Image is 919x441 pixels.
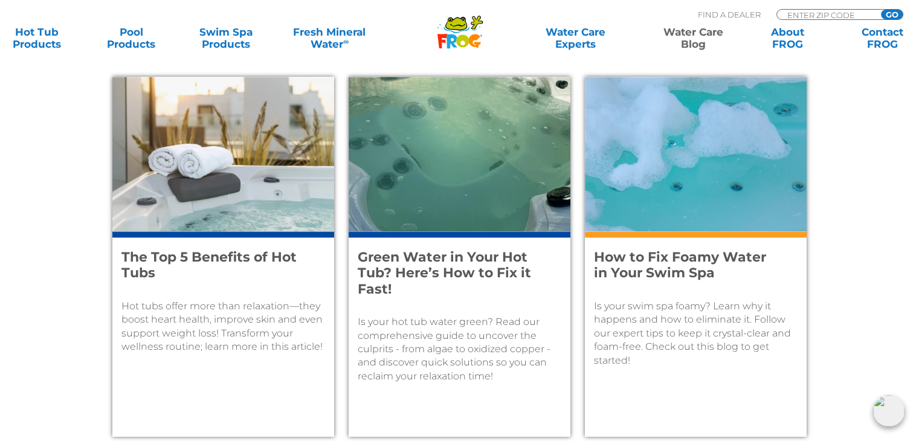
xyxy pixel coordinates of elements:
[343,37,349,46] sup: ∞
[349,77,570,231] img: Close up image of green hot tub water that is caused by algae.
[656,26,730,50] a: Water CareBlog
[358,315,561,383] p: Is your hot tub water green? Read our comprehensive guide to uncover the culprits - from algae to...
[594,249,781,282] h4: How to Fix Foamy Water in Your Swim Spa
[121,249,309,282] h4: The Top 5 Benefits of Hot Tubs
[585,77,807,437] a: How to Fix Foamy Water in Your Swim SpaIs your swim spa foamy? Learn why it happens and how to el...
[881,10,903,19] input: GO
[786,10,868,20] input: Zip Code Form
[873,395,904,427] img: openIcon
[189,26,263,50] a: Swim SpaProducts
[516,26,636,50] a: Water CareExperts
[698,9,761,20] p: Find A Dealer
[349,77,570,437] a: Close up image of green hot tub water that is caused by algae.Green Water in Your Hot Tub? Here’s...
[845,26,919,50] a: ContactFROG
[594,300,798,367] p: Is your swim spa foamy? Learn why it happens and how to eliminate it. Follow our expert tips to k...
[751,26,825,50] a: AboutFROG
[112,77,334,437] a: An outdoor hot tub in an industrial area. Three white towels rolled up sit on the edge of the spa...
[94,26,168,50] a: PoolProducts
[121,300,325,354] p: Hot tubs offer more than relaxation—they boost heart health, improve skin and even support weight...
[112,77,334,231] img: An outdoor hot tub in an industrial area. Three white towels rolled up sit on the edge of the spa.
[358,249,545,297] h4: Green Water in Your Hot Tub? Here’s How to Fix it Fast!
[283,26,375,50] a: Fresh MineralWater∞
